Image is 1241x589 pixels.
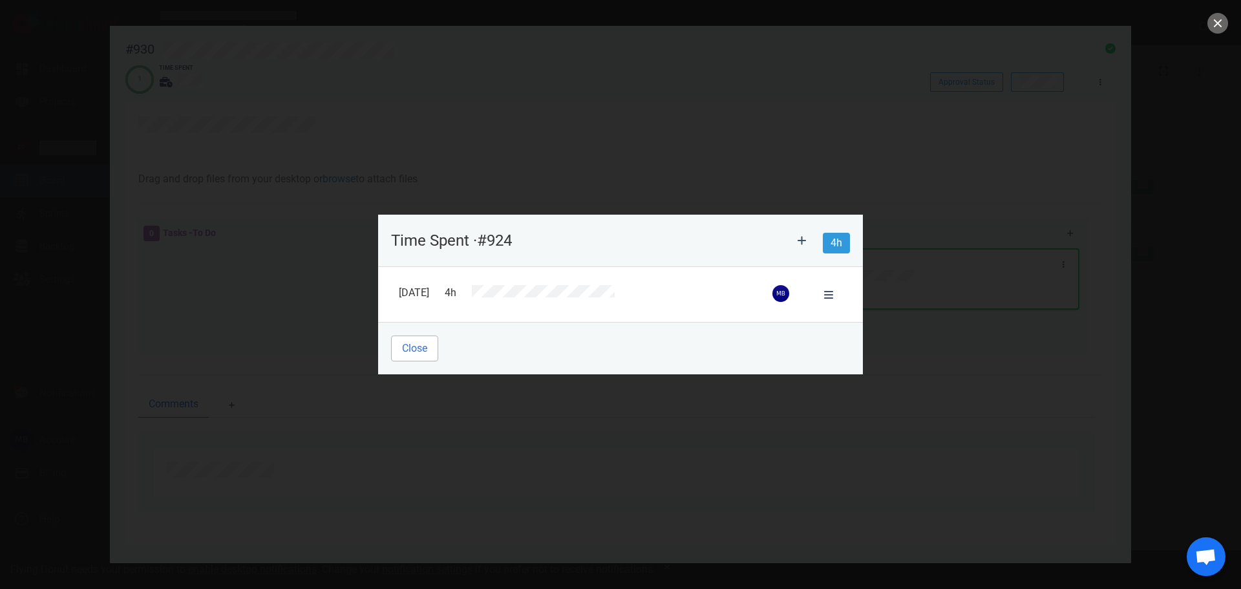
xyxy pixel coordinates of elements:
p: Time Spent · #924 [391,233,787,248]
td: [DATE] [391,280,437,309]
span: 4h [823,233,850,253]
button: Close [391,336,438,361]
button: close [1207,13,1228,34]
div: Open de chat [1187,537,1225,576]
img: 26 [772,285,789,302]
td: 4h [437,280,464,309]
